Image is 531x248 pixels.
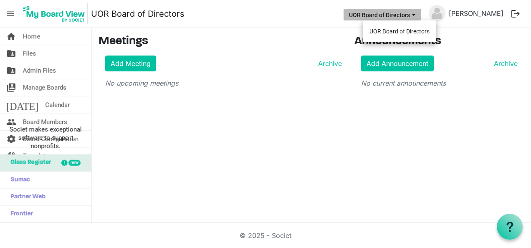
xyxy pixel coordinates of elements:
span: home [6,28,16,45]
p: No current announcements [361,78,518,88]
span: Calendar [45,96,70,113]
span: people [6,114,16,130]
span: Manage Boards [23,79,66,96]
a: Archive [491,58,518,68]
a: © 2025 - Societ [240,231,291,240]
h3: Meetings [99,35,342,49]
span: Frontier [6,206,33,223]
span: Files [23,45,36,62]
span: Partner Web [6,189,46,205]
span: folder_shared [6,62,16,79]
a: UOR Board of Directors [91,5,185,22]
span: Glass Register [6,154,51,171]
span: menu [3,6,18,22]
img: no-profile-picture.svg [429,5,445,22]
div: new [68,160,81,166]
span: Sumac [6,172,30,188]
a: Add Announcement [361,56,434,71]
a: Archive [315,58,342,68]
img: My Board View Logo [20,3,88,24]
li: UOR Board of Directors [363,24,436,39]
a: My Board View Logo [20,3,91,24]
span: Admin Files [23,62,56,79]
span: switch_account [6,79,16,96]
span: Societ makes exceptional software to support nonprofits. [4,125,88,150]
a: Add Meeting [105,56,156,71]
p: No upcoming meetings [105,78,342,88]
span: Home [23,28,40,45]
a: [PERSON_NAME] [445,5,507,22]
button: logout [507,5,524,23]
span: Board Members [23,114,67,130]
h3: Announcements [354,35,525,49]
span: [DATE] [6,96,38,113]
button: UOR Board of Directors dropdownbutton [344,9,421,20]
span: folder_shared [6,45,16,62]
